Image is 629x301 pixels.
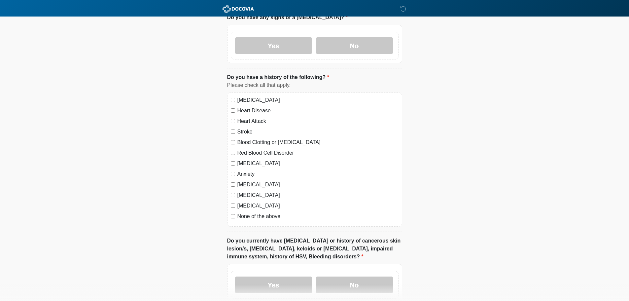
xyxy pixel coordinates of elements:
input: [MEDICAL_DATA] [231,182,235,187]
input: Red Blood Cell Disorder [231,151,235,155]
label: No [316,37,393,54]
label: [MEDICAL_DATA] [237,160,399,168]
input: Anxiety [231,172,235,176]
label: [MEDICAL_DATA] [237,181,399,189]
input: [MEDICAL_DATA] [231,98,235,102]
div: Please check all that apply. [227,81,402,89]
label: None of the above [237,212,399,220]
label: Blood Clotting or [MEDICAL_DATA] [237,138,399,146]
input: Heart Disease [231,108,235,113]
input: Heart Attack [231,119,235,123]
input: [MEDICAL_DATA] [231,204,235,208]
label: Heart Attack [237,117,399,125]
input: [MEDICAL_DATA] [231,161,235,166]
input: [MEDICAL_DATA] [231,193,235,197]
input: Stroke [231,130,235,134]
input: Blood Clotting or [MEDICAL_DATA] [231,140,235,144]
label: Red Blood Cell Disorder [237,149,399,157]
label: Yes [235,37,312,54]
label: [MEDICAL_DATA] [237,96,399,104]
label: Do you currently have [MEDICAL_DATA] or history of cancerous skin lesion/s, [MEDICAL_DATA], keloi... [227,237,402,261]
label: [MEDICAL_DATA] [237,202,399,210]
label: Heart Disease [237,107,399,115]
label: [MEDICAL_DATA] [237,191,399,199]
label: No [316,277,393,293]
label: Yes [235,277,312,293]
label: Do you have a history of the following? [227,73,329,81]
img: ABC Med Spa- GFEase Logo [221,5,256,13]
input: None of the above [231,214,235,218]
label: Stroke [237,128,399,136]
label: Anxiety [237,170,399,178]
